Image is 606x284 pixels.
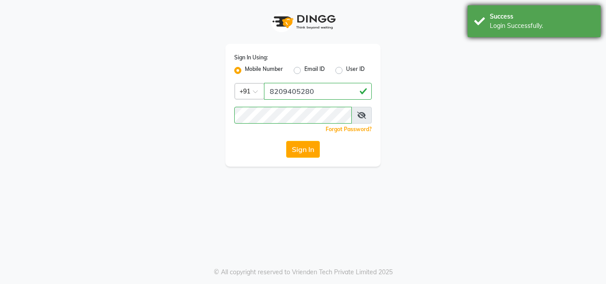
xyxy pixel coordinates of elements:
label: Mobile Number [245,65,283,76]
img: logo1.svg [268,9,338,35]
label: Sign In Using: [234,54,268,62]
a: Forgot Password? [326,126,372,132]
input: Username [234,107,352,124]
button: Sign In [286,141,320,158]
label: Email ID [304,65,325,76]
div: Login Successfully. [490,21,594,31]
input: Username [264,83,372,100]
label: User ID [346,65,365,76]
div: Success [490,12,594,21]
